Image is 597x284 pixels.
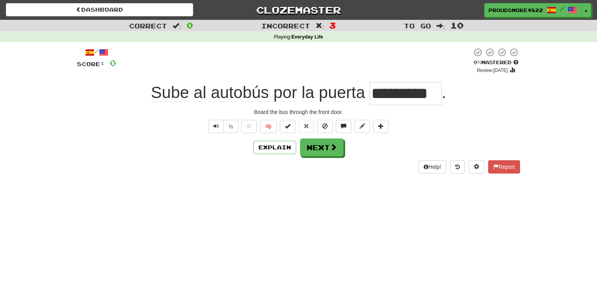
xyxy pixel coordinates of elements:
[336,120,351,133] button: Discuss sentence (alt+u)
[274,83,297,102] span: por
[291,34,323,40] strong: Everyday Life
[319,83,365,102] span: puerta
[489,7,543,14] span: ProudSmoke4822
[110,58,116,68] span: 0
[151,83,189,102] span: Sube
[477,68,508,73] small: Review: [DATE]
[404,22,431,30] span: To go
[484,3,581,17] a: ProudSmoke4822 /
[77,47,116,57] div: /
[450,21,464,30] span: 10
[77,108,520,116] div: Board the bus through the front door.
[442,83,446,102] span: .
[260,120,277,133] button: 🧠
[329,21,336,30] span: 3
[6,3,193,16] a: Dashboard
[280,120,295,133] button: Set this sentence to 100% Mastered (alt+m)
[223,120,238,133] button: ½
[488,160,520,174] button: Report
[187,21,193,30] span: 0
[317,120,333,133] button: Ignore sentence (alt+i)
[419,160,446,174] button: Help!
[208,120,224,133] button: Play sentence audio (ctl+space)
[472,59,520,66] div: Mastered
[241,120,257,133] button: Favorite sentence (alt+f)
[205,3,392,17] a: Clozemaster
[300,138,344,156] button: Next
[298,120,314,133] button: Reset to 0% Mastered (alt+r)
[354,120,370,133] button: Edit sentence (alt+d)
[473,59,481,65] span: 0 %
[211,83,269,102] span: autobús
[129,22,167,30] span: Correct
[261,22,310,30] span: Incorrect
[560,6,564,12] span: /
[253,141,296,154] button: Explain
[194,83,206,102] span: al
[207,120,238,133] div: Text-to-speech controls
[77,61,105,67] span: Score:
[316,23,324,29] span: :
[373,120,389,133] button: Add to collection (alt+a)
[173,23,181,29] span: :
[436,23,445,29] span: :
[302,83,314,102] span: la
[450,160,465,174] button: Round history (alt+y)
